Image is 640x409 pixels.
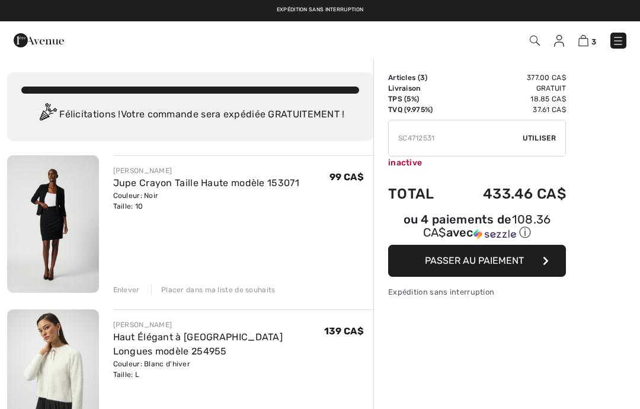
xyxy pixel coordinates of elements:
td: 37.61 CA$ [452,104,566,115]
img: Jupe Crayon Taille Haute modèle 153071 [7,155,99,293]
div: Expédition sans interruption [388,286,566,298]
span: 139 CA$ [324,325,364,337]
div: [PERSON_NAME] [113,319,324,330]
div: [PERSON_NAME] [113,165,299,176]
div: ou 4 paiements de avec [388,214,566,241]
a: 3 [578,33,596,47]
img: Panier d'achat [578,35,588,46]
button: Passer au paiement [388,245,566,277]
td: TVQ (9.975%) [388,104,452,115]
span: 99 CA$ [329,171,364,183]
span: 3 [591,37,596,46]
div: Félicitations ! Votre commande sera expédiée GRATUITEMENT ! [21,103,359,127]
div: ou 4 paiements de108.36 CA$avecSezzle Cliquez pour en savoir plus sur Sezzle [388,214,566,245]
img: Mes infos [554,35,564,47]
td: 433.46 CA$ [452,174,566,214]
span: Utiliser [523,133,556,143]
td: TPS (5%) [388,94,452,104]
input: Code promo [389,120,523,156]
td: Articles ( ) [388,72,452,83]
div: Enlever [113,285,140,295]
img: Recherche [530,36,540,46]
td: Livraison [388,83,452,94]
img: Congratulation2.svg [36,103,59,127]
img: Menu [612,35,624,47]
td: 377.00 CA$ [452,72,566,83]
td: Total [388,174,452,214]
div: Couleur: Blanc d'hiver Taille: L [113,359,324,380]
span: 3 [420,74,425,82]
td: Gratuit [452,83,566,94]
a: Jupe Crayon Taille Haute modèle 153071 [113,177,299,188]
a: Haut Élégant à [GEOGRAPHIC_DATA] Longues modèle 254955 [113,331,283,357]
span: Passer au paiement [425,255,524,266]
a: 1ère Avenue [14,34,64,45]
div: Placer dans ma liste de souhaits [151,285,276,295]
div: Couleur: Noir Taille: 10 [113,190,299,212]
img: Sezzle [473,229,516,239]
img: 1ère Avenue [14,28,64,52]
div: inactive [388,156,566,169]
span: 108.36 CA$ [423,212,551,239]
td: 18.85 CA$ [452,94,566,104]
